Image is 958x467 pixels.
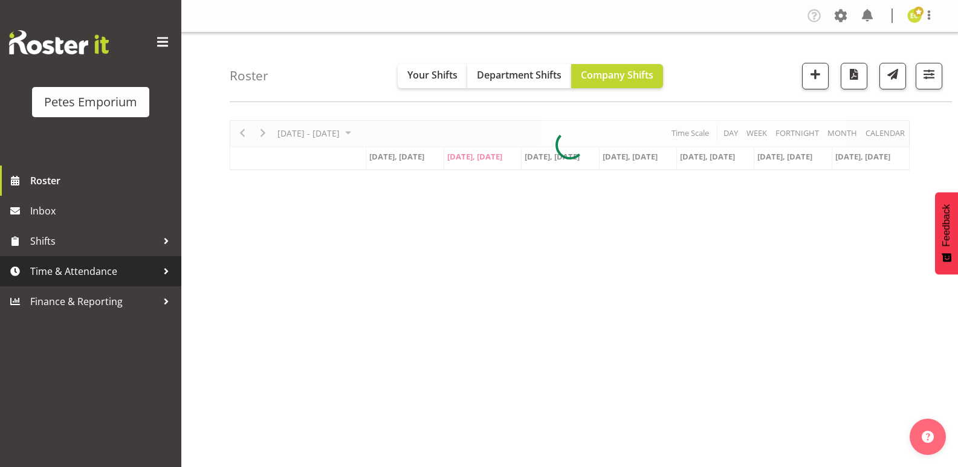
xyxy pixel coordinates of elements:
[802,63,829,89] button: Add a new shift
[571,64,663,88] button: Company Shifts
[907,8,922,23] img: emma-croft7499.jpg
[467,64,571,88] button: Department Shifts
[841,63,867,89] button: Download a PDF of the roster according to the set date range.
[9,30,109,54] img: Rosterit website logo
[407,68,458,82] span: Your Shifts
[30,232,157,250] span: Shifts
[30,172,175,190] span: Roster
[941,204,952,246] span: Feedback
[581,68,653,82] span: Company Shifts
[398,64,467,88] button: Your Shifts
[30,292,157,311] span: Finance & Reporting
[30,262,157,280] span: Time & Attendance
[230,69,268,83] h4: Roster
[44,93,137,111] div: Petes Emporium
[922,431,934,443] img: help-xxl-2.png
[935,192,958,274] button: Feedback - Show survey
[477,68,562,82] span: Department Shifts
[30,202,175,220] span: Inbox
[916,63,942,89] button: Filter Shifts
[879,63,906,89] button: Send a list of all shifts for the selected filtered period to all rostered employees.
